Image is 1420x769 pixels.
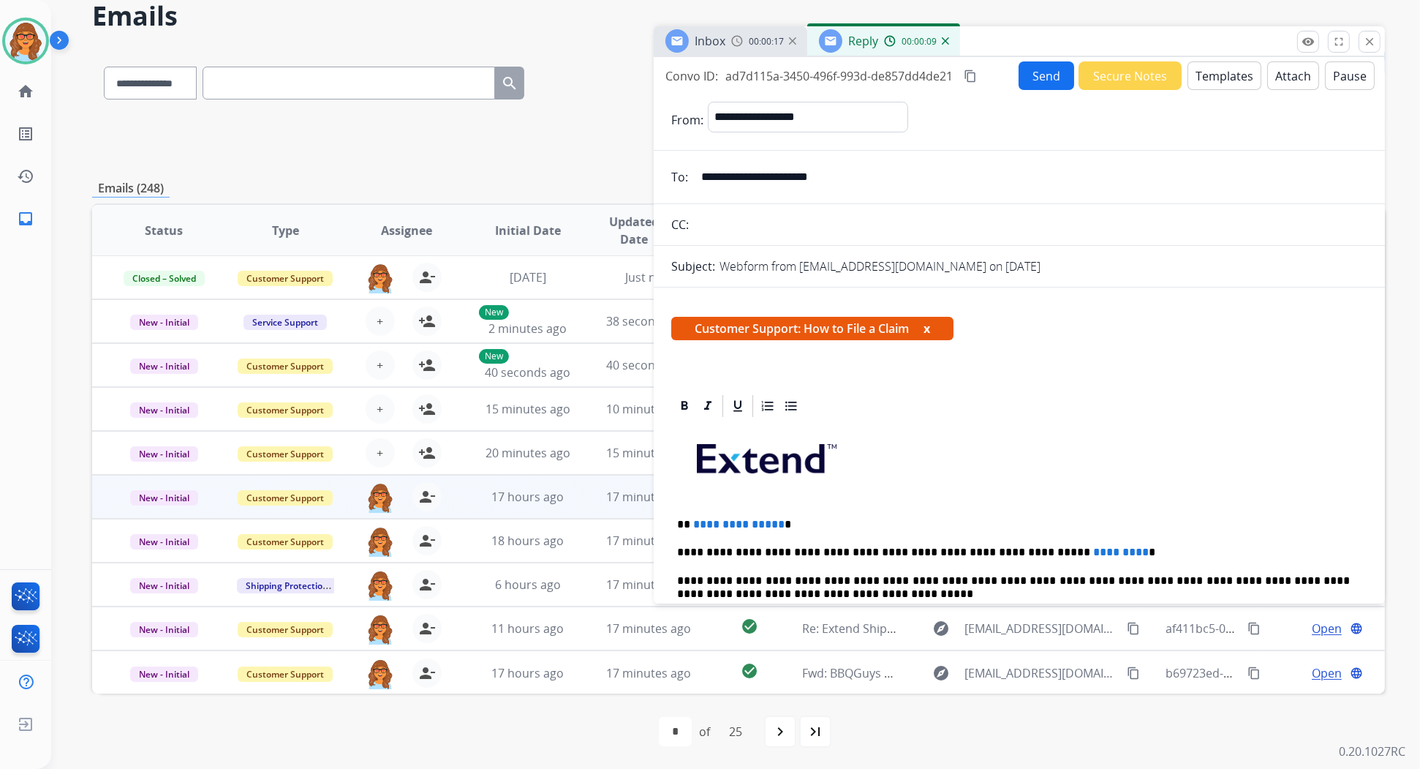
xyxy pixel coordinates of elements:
p: 0.20.1027RC [1339,743,1405,760]
span: 17 hours ago [491,665,564,681]
button: + [366,438,395,468]
mat-icon: fullscreen [1332,35,1345,48]
mat-icon: person_add [418,312,436,330]
mat-icon: person_add [418,356,436,374]
mat-icon: content_copy [964,70,977,83]
span: [DATE] [510,269,546,285]
img: agent-avatar [366,482,395,513]
div: Underline [727,395,749,417]
span: Re: Extend Shipping Protection Confirmation [802,620,1049,637]
span: + [377,444,383,462]
span: Shipping Protection [237,578,337,593]
div: 25 [717,717,754,746]
button: x [924,320,930,337]
span: Customer Support [238,446,333,462]
span: Service Support [243,315,327,330]
button: Attach [1267,61,1319,90]
button: Send [1019,61,1074,90]
mat-icon: person_remove [418,576,436,593]
span: 40 seconds ago [606,357,692,373]
img: agent-avatar [366,526,395,557]
span: Customer Support [238,490,333,506]
mat-icon: history [17,168,34,185]
span: 17 minutes ago [606,489,691,505]
span: 00:00:17 [749,36,784,48]
span: 15 minutes ago [486,401,570,417]
p: From: [671,111,703,129]
span: 00:00:09 [902,36,937,48]
p: Webform from [EMAIL_ADDRESS][DOMAIN_NAME] on [DATE] [720,258,1041,275]
img: agent-avatar [366,570,395,601]
span: 18 hours ago [491,533,564,549]
mat-icon: content_copy [1127,667,1140,680]
img: avatar [5,20,46,61]
p: CC: [671,216,689,233]
span: b69723ed-4d06-471d-91b7-7da756a67c85 [1166,665,1395,681]
mat-icon: search [501,75,518,92]
mat-icon: person_remove [418,269,436,286]
span: New - Initial [130,315,198,330]
mat-icon: content_copy [1247,622,1261,635]
span: Assignee [381,222,432,239]
span: af411bc5-059c-474e-bddd-95bd9f844038 [1166,620,1389,637]
mat-icon: home [17,83,34,100]
span: Closed – Solved [124,271,205,286]
mat-icon: last_page [807,723,824,740]
button: Pause [1325,61,1375,90]
span: Customer Support [238,271,333,286]
mat-icon: person_remove [418,620,436,637]
mat-icon: content_copy [1127,622,1140,635]
span: 10 minutes ago [606,401,691,417]
mat-icon: list_alt [17,125,34,143]
mat-icon: navigate_next [771,723,789,740]
span: 17 minutes ago [606,665,691,681]
span: Customer Support [238,534,333,549]
span: Type [272,222,299,239]
div: Italic [697,395,719,417]
span: 17 minutes ago [606,533,691,549]
img: agent-avatar [366,263,395,293]
div: of [699,723,710,740]
mat-icon: content_copy [1247,667,1261,680]
span: 6 hours ago [495,577,561,593]
span: Status [145,222,183,239]
span: 17 hours ago [491,489,564,505]
img: agent-avatar [366,614,395,645]
div: Bold [673,395,695,417]
span: Reply [848,33,878,49]
mat-icon: language [1350,667,1363,680]
span: 17 minutes ago [606,620,691,637]
mat-icon: person_remove [418,532,436,549]
p: Convo ID: [665,67,718,85]
span: 20 minutes ago [486,445,570,461]
button: + [366,394,395,424]
h2: Emails [92,1,1385,31]
span: New - Initial [130,667,198,682]
mat-icon: person_add [418,400,436,418]
button: Secure Notes [1079,61,1182,90]
span: 40 seconds ago [485,364,570,380]
span: Initial Date [495,222,561,239]
span: Customer Support [238,622,333,637]
p: Emails (248) [92,179,170,198]
span: New - Initial [130,402,198,418]
span: New - Initial [130,359,198,374]
mat-icon: person_remove [418,664,436,682]
span: + [377,400,383,418]
mat-icon: language [1350,622,1363,635]
p: New [479,349,509,364]
span: Open [1312,664,1342,682]
mat-icon: inbox [17,210,34,228]
span: Customer Support [238,667,333,682]
mat-icon: check_circle [741,618,759,635]
button: + [366,307,395,336]
mat-icon: person_remove [418,488,436,506]
span: 17 minutes ago [606,577,691,593]
div: Ordered List [757,395,779,417]
button: Templates [1187,61,1261,90]
button: + [366,350,395,380]
span: Customer Support: How to File a Claim [671,317,953,340]
mat-icon: check_circle [741,662,759,680]
span: [EMAIL_ADDRESS][DOMAIN_NAME] [964,620,1119,637]
span: + [377,356,383,374]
